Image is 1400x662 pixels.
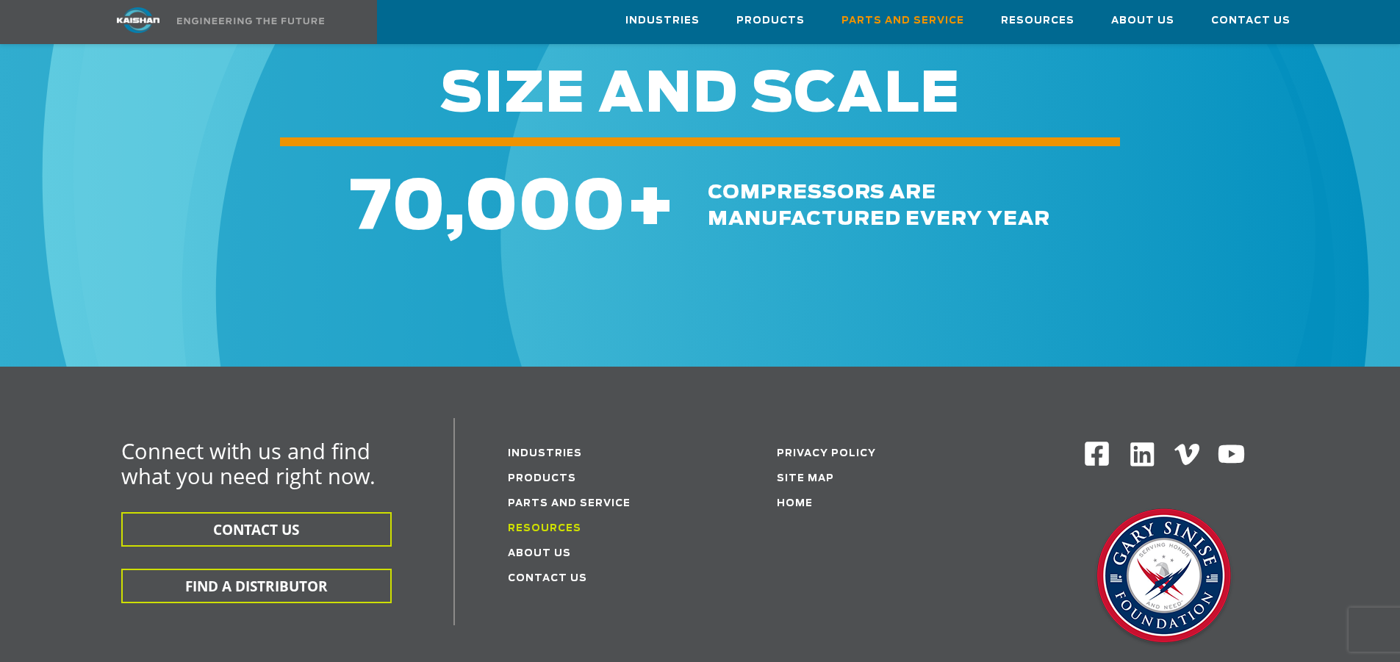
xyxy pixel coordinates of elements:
[777,449,876,458] a: Privacy Policy
[177,18,324,24] img: Engineering the future
[1217,440,1246,469] img: Youtube
[508,499,631,508] a: Parts and service
[708,183,1050,229] span: compressors are manufactured every year
[508,549,571,558] a: About Us
[736,1,805,40] a: Products
[841,12,964,29] span: Parts and Service
[508,474,576,483] a: Products
[121,436,376,490] span: Connect with us and find what you need right now.
[121,512,392,547] button: CONTACT US
[1083,440,1110,467] img: Facebook
[508,574,587,583] a: Contact Us
[777,499,813,508] a: Home
[508,524,581,533] a: Resources
[1128,440,1157,469] img: Linkedin
[625,175,675,242] span: +
[841,1,964,40] a: Parts and Service
[736,12,805,29] span: Products
[1211,1,1290,40] a: Contact Us
[83,7,193,33] img: kaishan logo
[1111,1,1174,40] a: About Us
[625,1,700,40] a: Industries
[1211,12,1290,29] span: Contact Us
[1091,504,1238,651] img: Gary Sinise Foundation
[350,175,625,242] span: 70,000
[508,449,582,458] a: Industries
[121,569,392,603] button: FIND A DISTRIBUTOR
[625,12,700,29] span: Industries
[1001,1,1074,40] a: Resources
[777,474,834,483] a: Site Map
[1174,444,1199,465] img: Vimeo
[1001,12,1074,29] span: Resources
[1111,12,1174,29] span: About Us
